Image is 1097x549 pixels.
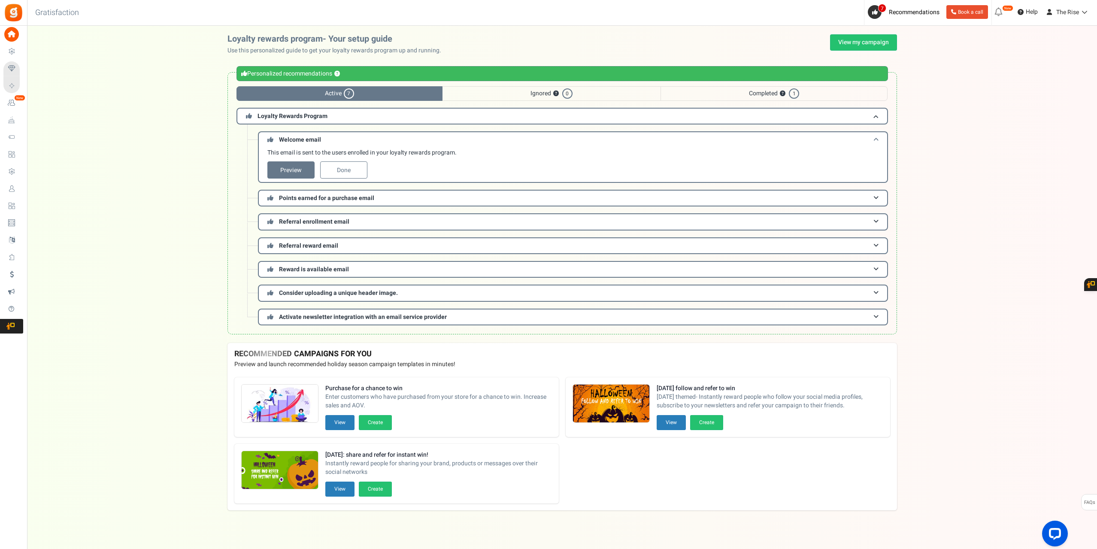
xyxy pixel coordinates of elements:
span: 1 [789,88,799,99]
span: Loyalty Rewards Program [258,112,327,121]
img: Gratisfaction [4,3,23,22]
img: Recommended Campaigns [573,385,649,423]
a: New [3,96,23,110]
span: Recommendations [889,8,939,17]
strong: [DATE]: share and refer for instant win! [325,451,552,459]
a: Help [1014,5,1041,19]
span: Referral enrollment email [279,217,349,226]
button: Create [359,415,392,430]
span: Points earned for a purchase email [279,194,374,203]
a: 7 Recommendations [868,5,943,19]
span: Referral reward email [279,241,338,250]
h4: RECOMMENDED CAMPAIGNS FOR YOU [234,350,890,358]
span: Help [1024,8,1038,16]
span: Activate newsletter integration with an email service provider [279,312,447,322]
strong: Purchase for a chance to win [325,384,552,393]
p: Preview and launch recommended holiday season campaign templates in minutes! [234,360,890,369]
span: 7 [344,88,354,99]
em: New [1002,5,1013,11]
a: Book a call [946,5,988,19]
span: Welcome email [279,135,321,144]
span: Completed [661,86,888,101]
h3: Gratisfaction [26,4,88,21]
span: Reward is available email [279,265,349,274]
span: FAQs [1084,494,1095,511]
button: View [325,415,355,430]
img: Recommended Campaigns [242,385,318,423]
a: Done [320,161,367,179]
span: Enter customers who have purchased from your store for a chance to win. Increase sales and AOV. [325,393,552,410]
em: New [14,95,25,101]
h2: Loyalty rewards program- Your setup guide [227,34,448,44]
img: Recommended Campaigns [242,451,318,490]
a: View my campaign [830,34,897,51]
a: Preview [267,161,315,179]
strong: [DATE] follow and refer to win [657,384,883,393]
p: Use this personalized guide to get your loyalty rewards program up and running. [227,46,448,55]
span: Ignored [442,86,661,101]
button: View [657,415,686,430]
button: ? [553,91,559,97]
p: This email is sent to the users enrolled in your loyalty rewards program. [267,149,883,157]
button: Create [690,415,723,430]
span: [DATE] themed- Instantly reward people who follow your social media profiles, subscribe to your n... [657,393,883,410]
button: Create [359,482,392,497]
span: The Rise [1056,8,1079,17]
span: Instantly reward people for sharing your brand, products or messages over their social networks [325,459,552,476]
div: Personalized recommendations [236,66,888,81]
span: Active [236,86,442,101]
span: 0 [562,88,573,99]
span: Consider uploading a unique header image. [279,288,398,297]
button: ? [334,71,340,77]
button: ? [780,91,785,97]
button: View [325,482,355,497]
span: 7 [878,4,886,12]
